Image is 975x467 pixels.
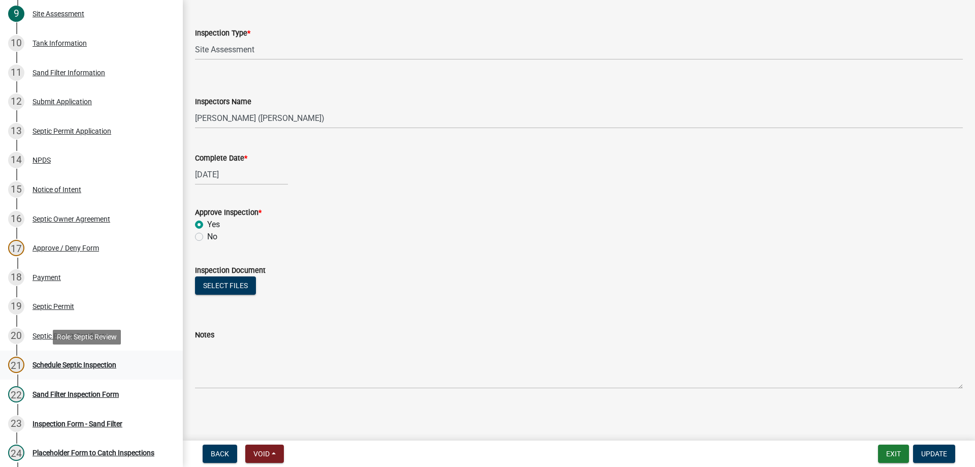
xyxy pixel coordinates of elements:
[195,155,247,162] label: Complete Date
[32,10,84,17] div: Site Assessment
[32,157,51,164] div: NPDS
[195,30,250,37] label: Inspection Type
[8,211,24,227] div: 16
[32,186,81,193] div: Notice of Intent
[8,416,24,432] div: 23
[32,128,111,135] div: Septic Permit Application
[8,35,24,51] div: 10
[32,69,105,76] div: Sand Filter Information
[32,244,99,252] div: Approve / Deny Form
[32,391,119,398] div: Sand Filter Inspection Form
[32,303,74,310] div: Septic Permit
[211,450,229,458] span: Back
[921,450,947,458] span: Update
[207,231,217,243] label: No
[8,386,24,402] div: 22
[8,328,24,344] div: 20
[32,332,108,339] div: Septic Permit Certificate
[32,274,61,281] div: Payment
[8,298,24,315] div: 19
[195,99,251,106] label: Inspectors Name
[195,164,288,185] input: mm/dd/yyyy
[8,65,24,81] div: 11
[32,420,122,427] div: Inspection Form - Sand Filter
[203,445,237,463] button: Back
[195,276,256,295] button: Select files
[8,123,24,139] div: 13
[245,445,284,463] button: Void
[8,445,24,461] div: 24
[32,449,154,456] div: Placeholder Form to Catch Inspections
[913,445,955,463] button: Update
[32,215,110,223] div: Septic Owner Agreement
[8,240,24,256] div: 17
[207,219,220,231] label: Yes
[32,40,87,47] div: Tank Information
[878,445,909,463] button: Exit
[32,361,116,368] div: Schedule Septic Inspection
[8,269,24,286] div: 18
[8,181,24,198] div: 15
[8,6,24,22] div: 9
[53,330,121,345] div: Role: Septic Review
[8,152,24,168] div: 14
[195,209,262,216] label: Approve Inspection
[32,98,92,105] div: Submit Application
[195,332,214,339] label: Notes
[195,267,266,274] label: Inspection Document
[8,94,24,110] div: 12
[253,450,270,458] span: Void
[8,357,24,373] div: 21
